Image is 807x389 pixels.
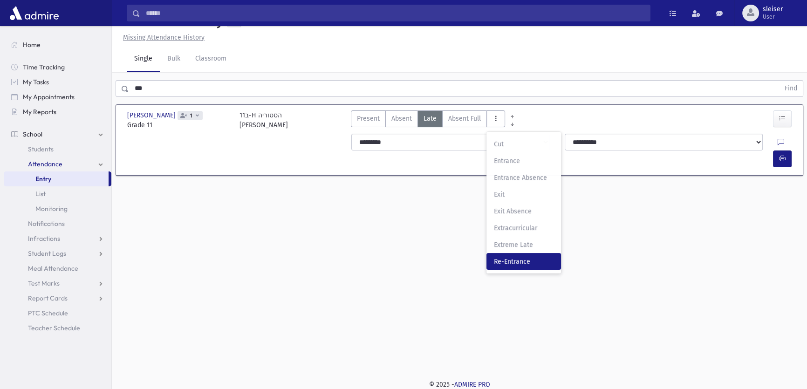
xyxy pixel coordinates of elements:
[4,261,111,276] a: Meal Attendance
[4,60,111,75] a: Time Tracking
[28,279,60,287] span: Test Marks
[28,309,68,317] span: PTC Schedule
[4,201,111,216] a: Monitoring
[23,63,65,71] span: Time Tracking
[160,46,188,72] a: Bulk
[23,41,41,49] span: Home
[424,114,437,123] span: Late
[35,175,51,183] span: Entry
[763,6,783,13] span: sleiser
[351,110,505,130] div: AttTypes
[23,130,42,138] span: School
[4,127,111,142] a: School
[4,142,111,157] a: Students
[448,114,481,123] span: Absent Full
[779,81,803,96] button: Find
[494,173,554,183] span: Entrance Absence
[4,246,111,261] a: Student Logs
[4,75,111,89] a: My Tasks
[494,240,554,250] span: Extreme Late
[4,276,111,291] a: Test Marks
[23,78,49,86] span: My Tasks
[4,216,111,231] a: Notifications
[494,139,554,149] span: Cut
[494,190,554,199] span: Exit
[28,234,60,243] span: Infractions
[28,264,78,273] span: Meal Attendance
[4,291,111,306] a: Report Cards
[188,113,194,119] span: 1
[763,13,783,20] span: User
[28,324,80,332] span: Teacher Schedule
[4,231,111,246] a: Infractions
[4,37,111,52] a: Home
[127,110,178,120] span: [PERSON_NAME]
[391,114,412,123] span: Absent
[188,46,234,72] a: Classroom
[28,219,65,228] span: Notifications
[119,34,205,41] a: Missing Attendance History
[494,206,554,216] span: Exit Absence
[239,110,288,130] div: 11ב-H הסטוריה [PERSON_NAME]
[4,306,111,321] a: PTC Schedule
[494,223,554,233] span: Extracurricular
[4,321,111,335] a: Teacher Schedule
[7,4,61,22] img: AdmirePro
[4,171,109,186] a: Entry
[127,120,230,130] span: Grade 11
[23,108,56,116] span: My Reports
[35,190,46,198] span: List
[4,89,111,104] a: My Appointments
[28,249,66,258] span: Student Logs
[494,156,554,166] span: Entrance
[357,114,380,123] span: Present
[127,46,160,72] a: Single
[4,104,111,119] a: My Reports
[28,294,68,302] span: Report Cards
[123,34,205,41] u: Missing Attendance History
[4,186,111,201] a: List
[23,93,75,101] span: My Appointments
[4,157,111,171] a: Attendance
[28,160,62,168] span: Attendance
[35,205,68,213] span: Monitoring
[140,5,650,21] input: Search
[494,257,554,266] span: Re-Entrance
[28,145,54,153] span: Students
